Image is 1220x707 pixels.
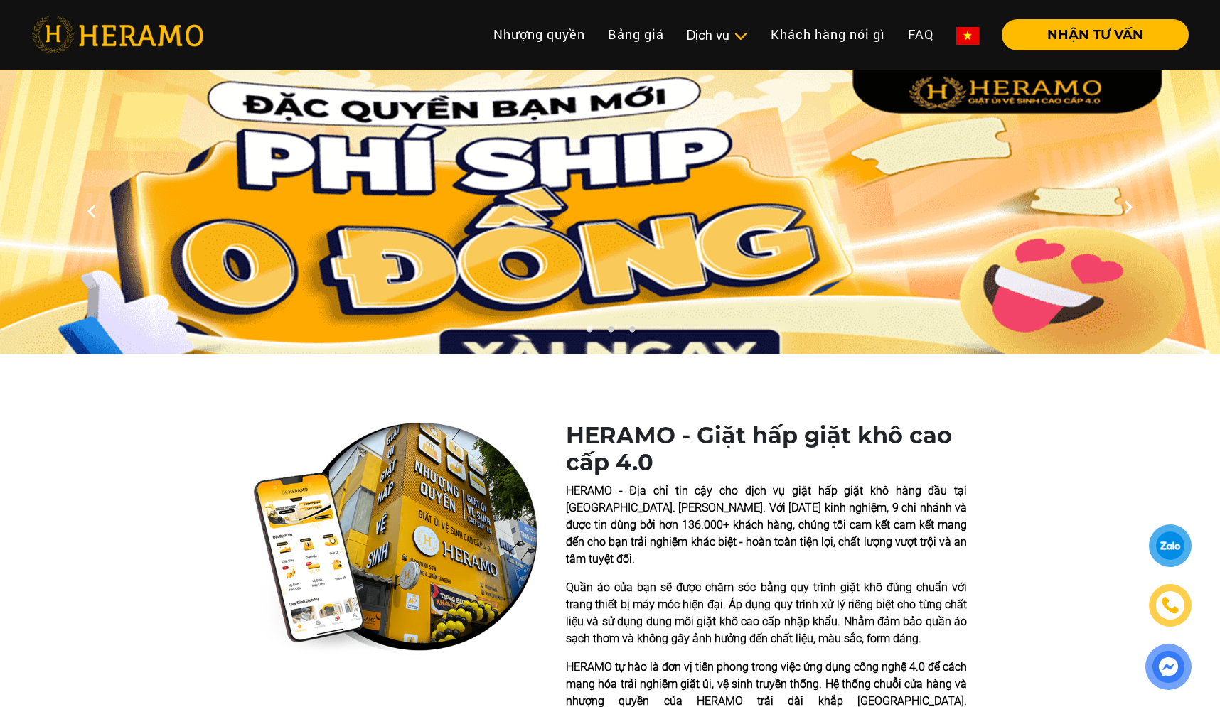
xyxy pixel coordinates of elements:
a: FAQ [897,19,945,50]
a: Nhượng quyền [482,19,596,50]
a: Khách hàng nói gì [759,19,897,50]
div: Dịch vụ [687,26,748,45]
img: subToggleIcon [733,29,748,43]
a: NHẬN TƯ VẤN [990,28,1189,41]
p: Quần áo của bạn sẽ được chăm sóc bằng quy trình giặt khô đúng chuẩn với trang thiết bị máy móc hi... [566,579,967,647]
h1: HERAMO - Giặt hấp giặt khô cao cấp 4.0 [566,422,967,477]
button: NHẬN TƯ VẤN [1002,19,1189,50]
button: 1 [582,325,596,340]
img: heramo-logo.png [31,16,203,53]
p: HERAMO - Địa chỉ tin cậy cho dịch vụ giặt hấp giặt khô hàng đầu tại [GEOGRAPHIC_DATA]. [PERSON_NA... [566,482,967,568]
button: 2 [603,325,617,340]
a: Bảng giá [596,19,675,50]
img: phone-icon [1162,597,1179,614]
img: heramo-quality-banner [253,422,537,655]
a: phone-icon [1151,586,1189,625]
img: vn-flag.png [956,27,979,45]
button: 3 [624,325,638,340]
